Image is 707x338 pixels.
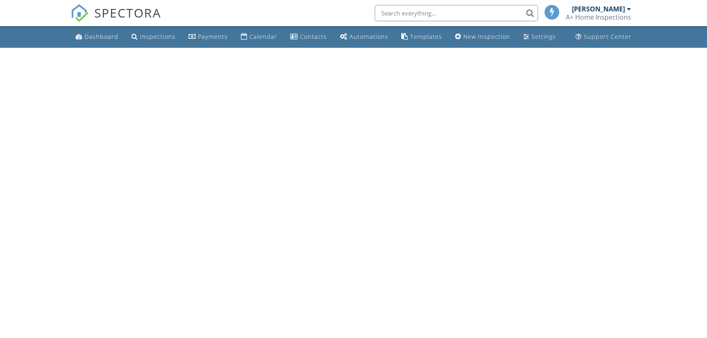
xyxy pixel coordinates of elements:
input: Search everything... [375,5,538,21]
div: Inspections [140,33,176,40]
a: Automations (Basic) [337,29,391,44]
a: Contacts [287,29,330,44]
div: Calendar [249,33,277,40]
div: Automations [349,33,388,40]
a: SPECTORA [71,11,161,28]
div: Support Center [584,33,631,40]
div: New Inspection [463,33,510,40]
div: Dashboard [84,33,118,40]
img: The Best Home Inspection Software - Spectora [71,4,89,22]
a: Templates [398,29,445,44]
a: Settings [520,29,559,44]
a: Inspections [128,29,179,44]
div: Templates [410,33,442,40]
a: Payments [185,29,231,44]
span: SPECTORA [94,4,161,21]
a: Support Center [572,29,635,44]
div: Settings [531,33,556,40]
div: [PERSON_NAME] [572,5,625,13]
div: A+ Home Inspections [566,13,631,21]
a: Dashboard [72,29,122,44]
div: Payments [198,33,228,40]
div: Contacts [300,33,327,40]
a: Calendar [238,29,280,44]
a: New Inspection [452,29,514,44]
